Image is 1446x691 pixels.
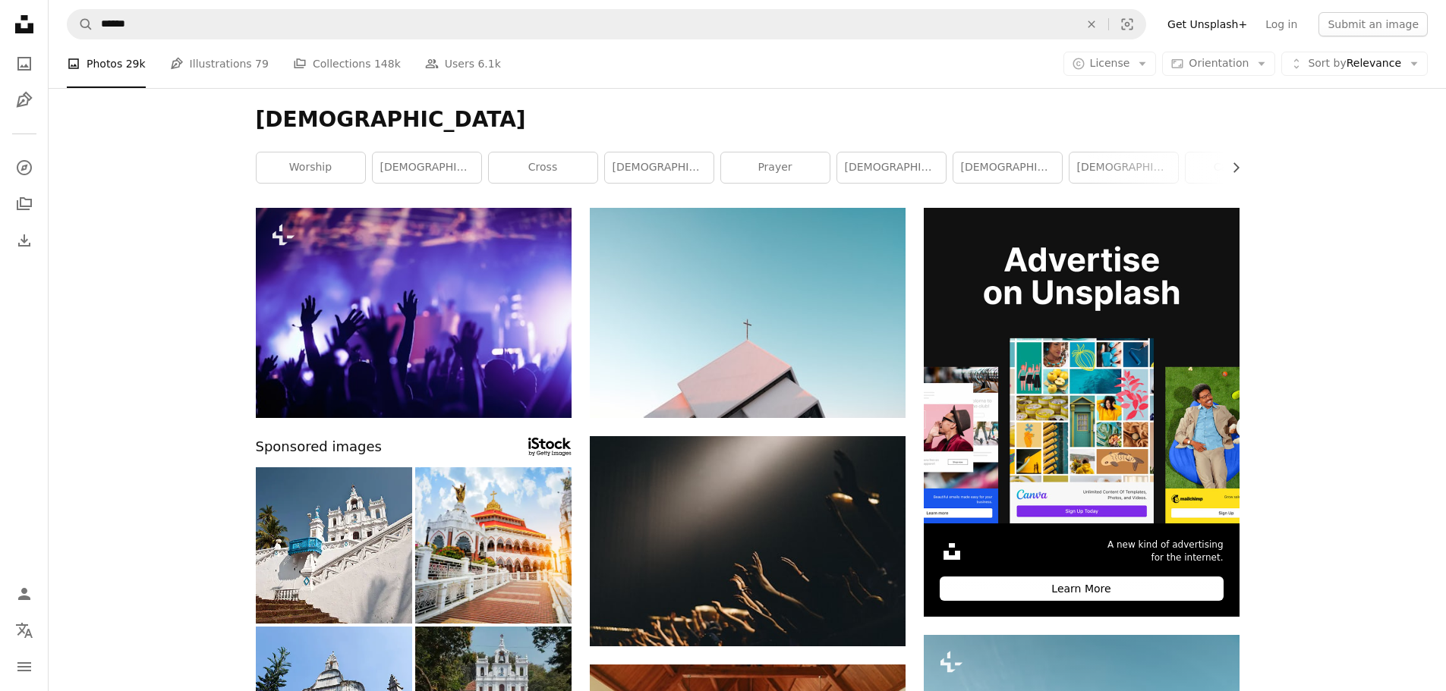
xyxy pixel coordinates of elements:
[1222,152,1240,183] button: scroll list to the right
[9,85,39,115] a: Illustrations
[293,39,401,88] a: Collections 148k
[1308,57,1346,69] span: Sort by
[67,9,1146,39] form: Find visuals sitewide
[940,539,964,564] img: file-1631306537910-2580a29a3cfcimage
[256,467,412,623] img: Panjim Church, Goa
[1063,52,1157,76] button: License
[256,306,572,319] a: Cheering crowd with hands in air enjoying at music festival
[9,49,39,79] a: Photos
[1070,152,1178,183] a: [DEMOGRAPHIC_DATA]
[373,152,481,183] a: [DEMOGRAPHIC_DATA]
[256,436,382,458] span: Sponsored images
[1318,12,1428,36] button: Submit an image
[1186,152,1294,183] a: cathedral
[1256,12,1306,36] a: Log in
[9,615,39,645] button: Language
[1308,56,1401,71] span: Relevance
[9,9,39,42] a: Home — Unsplash
[924,208,1240,617] a: A new kind of advertisingfor the internet.Learn More
[590,534,906,548] a: group of people waving their hands
[374,55,401,72] span: 148k
[1109,10,1145,39] button: Visual search
[1281,52,1428,76] button: Sort byRelevance
[255,55,269,72] span: 79
[1189,57,1249,69] span: Orientation
[590,208,906,418] img: photo of brown church
[1162,52,1275,76] button: Orientation
[256,208,572,418] img: Cheering crowd with hands in air enjoying at music festival
[1075,10,1108,39] button: Clear
[256,106,1240,133] h1: [DEMOGRAPHIC_DATA]
[477,55,500,72] span: 6.1k
[170,39,269,88] a: Illustrations 79
[590,306,906,319] a: photo of brown church
[68,10,93,39] button: Search Unsplash
[9,152,39,183] a: Explore
[9,225,39,256] a: Download History
[9,652,39,682] button: Menu
[940,576,1224,601] div: Learn More
[953,152,1062,183] a: [DEMOGRAPHIC_DATA] people
[415,467,572,623] img: Kochi, Kerala, India. An exterior View of St. George's Syro-Malabar Forane Church, Edappally
[924,208,1240,523] img: file-1636576776643-80d394b7be57image
[721,152,830,183] a: prayer
[257,152,365,183] a: worship
[590,436,906,646] img: group of people waving their hands
[1107,539,1224,564] span: A new kind of advertising for the internet.
[837,152,946,183] a: [DEMOGRAPHIC_DATA]
[9,579,39,609] a: Log in / Sign up
[489,152,597,183] a: cross
[605,152,714,183] a: [DEMOGRAPHIC_DATA] building
[1090,57,1130,69] span: License
[9,189,39,219] a: Collections
[1158,12,1256,36] a: Get Unsplash+
[425,39,501,88] a: Users 6.1k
